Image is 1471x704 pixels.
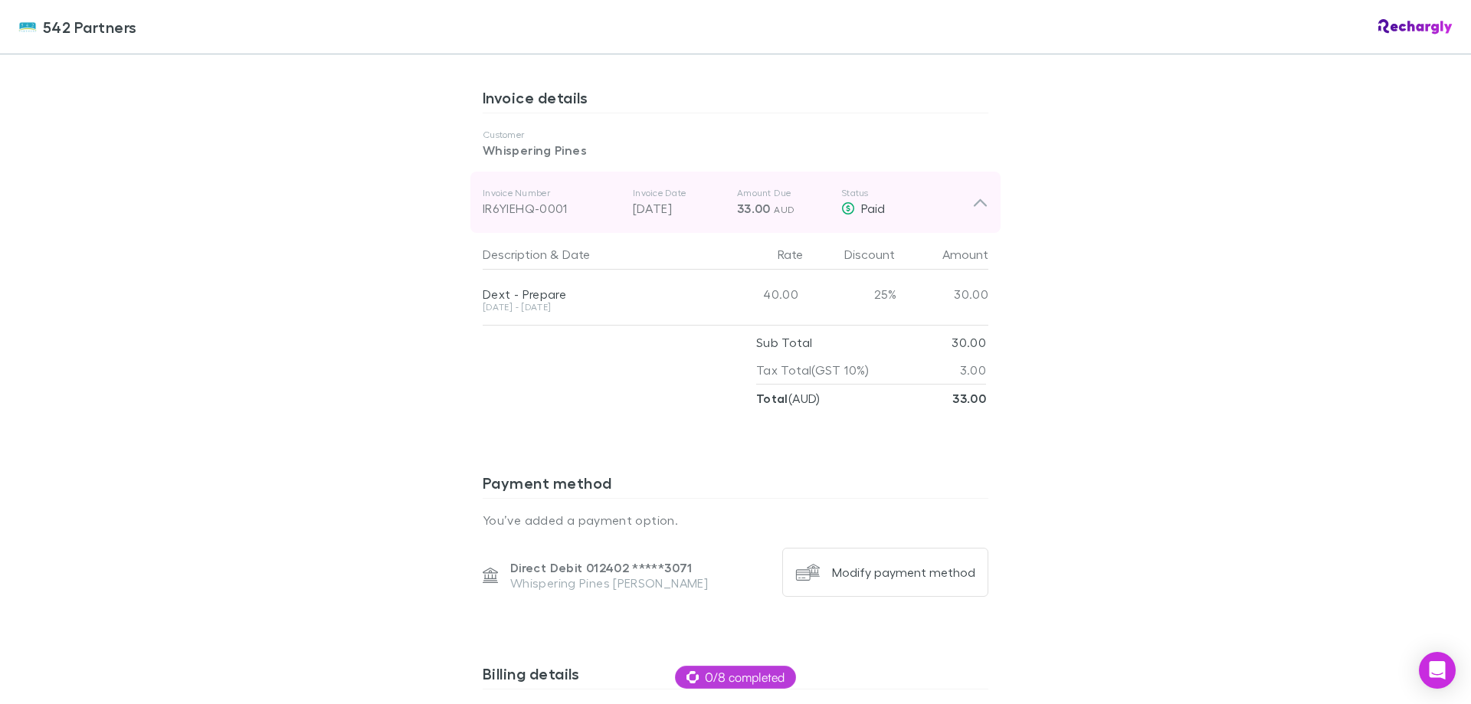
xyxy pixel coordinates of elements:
span: AUD [774,204,794,215]
p: Customer [483,129,988,141]
div: Open Intercom Messenger [1419,652,1456,689]
img: Rechargly Logo [1378,19,1453,34]
h3: Invoice details [483,88,988,113]
button: Modify payment method [782,548,988,597]
p: [DATE] [633,199,725,218]
p: Amount Due [737,187,829,199]
div: Dext - Prepare [483,287,706,302]
span: Paid [861,201,885,215]
button: Date [562,239,590,270]
p: Tax Total (GST 10%) [756,356,870,384]
p: Status [841,187,972,199]
span: 33.00 [737,201,771,216]
div: Modify payment method [832,565,975,580]
p: Sub Total [756,329,812,356]
div: 25% [804,270,896,319]
p: Whispering Pines [483,141,988,159]
strong: Total [756,391,788,406]
div: [DATE] - [DATE] [483,303,706,312]
span: 542 Partners [43,15,137,38]
div: Invoice NumberIR6YIEHQ-0001Invoice Date[DATE]Amount Due33.00 AUDStatusPaid [470,172,1001,233]
div: & [483,239,706,270]
h3: Payment method [483,473,988,498]
strong: 33.00 [952,391,986,406]
p: Direct Debit 012402 ***** 3071 [510,560,708,575]
p: 3.00 [960,356,986,384]
p: ( AUD ) [756,385,821,412]
h3: Billing details [483,664,988,689]
p: 30.00 [952,329,986,356]
button: Description [483,239,547,270]
img: Modify payment method's Logo [795,560,820,584]
div: 40.00 [713,270,804,319]
div: 30.00 [896,270,988,319]
p: Invoice Date [633,187,725,199]
p: Whispering Pines [PERSON_NAME] [510,575,708,591]
img: 542 Partners's Logo [18,18,37,36]
div: IR6YIEHQ-0001 [483,199,621,218]
p: You’ve added a payment option. [483,511,988,529]
p: Invoice Number [483,187,621,199]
